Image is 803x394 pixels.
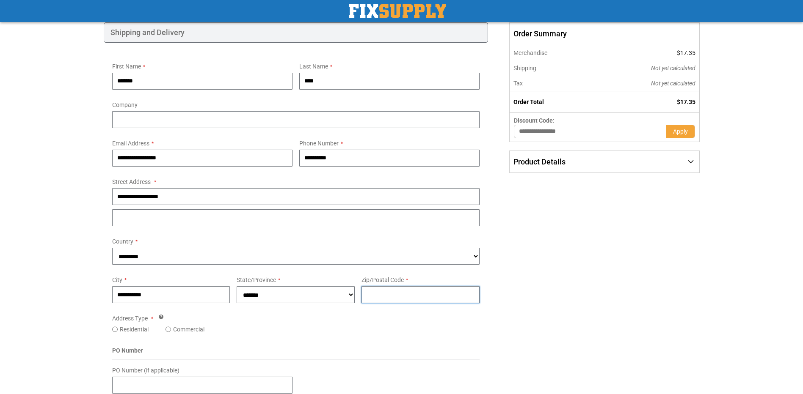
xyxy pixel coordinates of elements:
span: Not yet calculated [651,80,695,87]
span: Not yet calculated [651,65,695,71]
span: Address Type [112,315,148,322]
button: Apply [666,125,695,138]
th: Tax [510,76,594,91]
span: PO Number (if applicable) [112,367,179,374]
div: PO Number [112,346,480,359]
label: Commercial [173,325,204,334]
img: Fix Industrial Supply [349,4,446,18]
span: First Name [112,63,141,70]
span: Order Summary [509,22,699,45]
span: Shipping [513,65,536,71]
span: $17.35 [677,98,695,105]
span: State/Province [237,276,276,283]
span: $17.35 [677,49,695,56]
div: Shipping and Delivery [104,22,488,43]
span: Product Details [513,157,566,166]
span: Street Address [112,178,151,185]
span: City [112,276,122,283]
span: Country [112,238,133,245]
span: Last Name [299,63,328,70]
span: Apply [673,128,688,135]
span: Discount Code: [514,117,555,124]
span: Phone Number [299,140,339,147]
span: Company [112,101,138,108]
label: Residential [120,325,149,334]
strong: Order Total [513,98,544,105]
span: Email Address [112,140,149,147]
a: store logo [349,4,446,18]
span: Zip/Postal Code [361,276,404,283]
th: Merchandise [510,45,594,60]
